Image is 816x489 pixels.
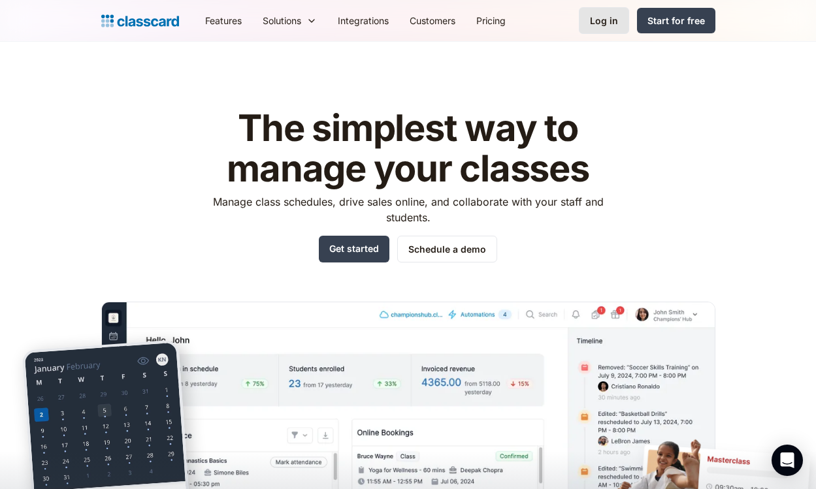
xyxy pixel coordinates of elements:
a: Features [195,6,252,35]
h1: The simplest way to manage your classes [201,108,615,189]
div: Solutions [252,6,327,35]
a: Get started [319,236,389,262]
a: Start for free [637,8,715,33]
a: Log in [579,7,629,34]
p: Manage class schedules, drive sales online, and collaborate with your staff and students. [201,194,615,225]
a: home [101,12,179,30]
a: Schedule a demo [397,236,497,262]
div: Open Intercom Messenger [772,445,803,476]
a: Integrations [327,6,399,35]
div: Start for free [647,14,705,27]
a: Customers [399,6,466,35]
a: Pricing [466,6,516,35]
div: Log in [590,14,618,27]
div: Solutions [263,14,301,27]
